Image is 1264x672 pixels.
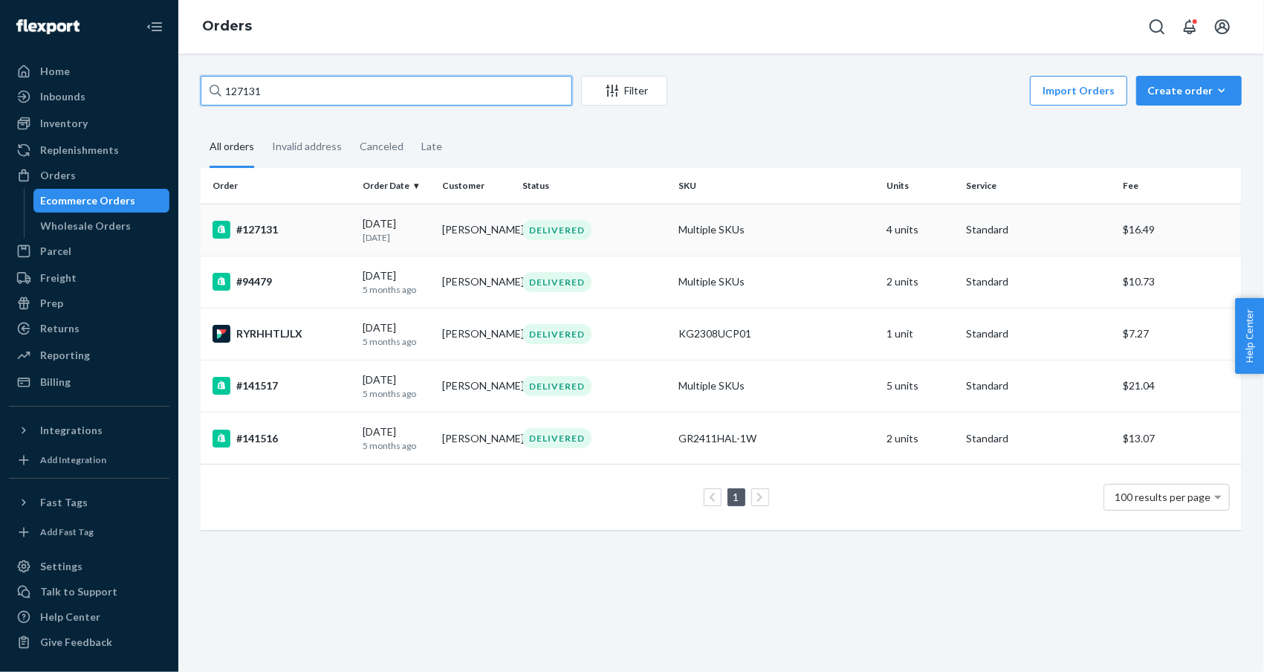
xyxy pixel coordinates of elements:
[881,308,960,360] td: 1 unit
[1117,413,1242,465] td: $13.07
[40,495,88,510] div: Fast Tags
[202,18,252,34] a: Orders
[9,555,169,578] a: Settings
[9,266,169,290] a: Freight
[967,378,1111,393] p: Standard
[40,116,88,131] div: Inventory
[9,317,169,340] a: Returns
[9,491,169,514] button: Fast Tags
[437,308,516,360] td: [PERSON_NAME]
[360,127,403,166] div: Canceled
[1147,83,1231,98] div: Create order
[678,326,875,341] div: KG2308UCP01
[40,610,100,624] div: Help Center
[363,424,430,452] div: [DATE]
[40,271,77,285] div: Freight
[40,375,71,390] div: Billing
[40,64,70,79] div: Home
[881,204,960,256] td: 4 units
[40,635,112,650] div: Give Feedback
[41,219,132,233] div: Wholesale Orders
[9,164,169,187] a: Orders
[357,168,436,204] th: Order Date
[437,256,516,308] td: [PERSON_NAME]
[522,376,592,396] div: DELIVERED
[961,168,1117,204] th: Service
[1117,256,1242,308] td: $10.73
[9,343,169,367] a: Reporting
[363,320,430,348] div: [DATE]
[881,360,960,412] td: 5 units
[40,143,119,158] div: Replenishments
[213,273,351,291] div: #94479
[363,387,430,400] p: 5 months ago
[9,291,169,315] a: Prep
[967,274,1111,289] p: Standard
[9,520,169,544] a: Add Fast Tag
[678,431,875,446] div: GR2411HAL-1W
[967,222,1111,237] p: Standard
[881,256,960,308] td: 2 units
[522,324,592,344] div: DELIVERED
[672,360,881,412] td: Multiple SKUs
[40,526,94,538] div: Add Fast Tag
[672,168,881,204] th: SKU
[1136,76,1242,106] button: Create order
[201,76,572,106] input: Search orders
[40,296,63,311] div: Prep
[213,377,351,395] div: #141517
[1117,360,1242,412] td: $21.04
[967,431,1111,446] p: Standard
[213,430,351,448] div: #141516
[40,244,71,259] div: Parcel
[9,59,169,83] a: Home
[40,89,85,104] div: Inbounds
[881,168,960,204] th: Units
[522,220,592,240] div: DELIVERED
[363,231,430,244] p: [DATE]
[437,204,516,256] td: [PERSON_NAME]
[437,413,516,465] td: [PERSON_NAME]
[40,559,82,574] div: Settings
[33,189,170,213] a: Ecommerce Orders
[1142,12,1172,42] button: Open Search Box
[40,168,76,183] div: Orders
[190,5,264,48] ol: breadcrumbs
[40,584,117,599] div: Talk to Support
[522,428,592,448] div: DELIVERED
[9,630,169,654] button: Give Feedback
[363,439,430,452] p: 5 months ago
[437,360,516,412] td: [PERSON_NAME]
[9,138,169,162] a: Replenishments
[581,76,667,106] button: Filter
[1117,168,1242,204] th: Fee
[9,580,169,604] a: Talk to Support
[140,12,169,42] button: Close Navigation
[443,179,511,192] div: Customer
[9,448,169,472] a: Add Integration
[9,370,169,394] a: Billing
[363,335,430,348] p: 5 months ago
[672,256,881,308] td: Multiple SKUs
[1115,491,1211,503] span: 100 results per page
[1235,298,1264,374] button: Help Center
[730,491,742,503] a: Page 1 is your current page
[9,605,169,629] a: Help Center
[582,83,667,98] div: Filter
[213,325,351,343] div: RYRHHTLJLX
[9,239,169,263] a: Parcel
[421,127,442,166] div: Late
[16,19,80,34] img: Flexport logo
[272,127,342,166] div: Invalid address
[967,326,1111,341] p: Standard
[1117,308,1242,360] td: $7.27
[1175,12,1205,42] button: Open notifications
[201,168,357,204] th: Order
[522,272,592,292] div: DELIVERED
[9,85,169,109] a: Inbounds
[210,127,254,168] div: All orders
[363,268,430,296] div: [DATE]
[40,321,80,336] div: Returns
[40,453,106,466] div: Add Integration
[1117,204,1242,256] td: $16.49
